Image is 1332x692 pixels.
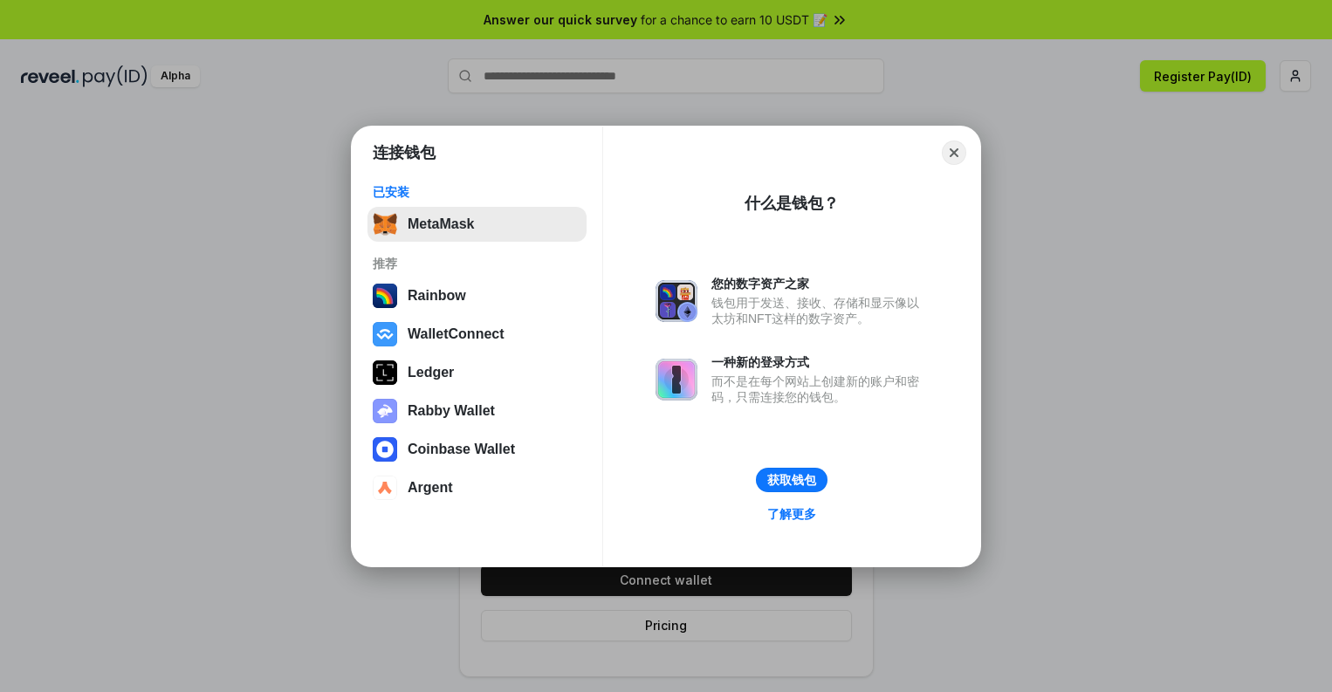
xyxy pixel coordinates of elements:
div: 钱包用于发送、接收、存储和显示像以太坊和NFT这样的数字资产。 [711,295,928,326]
div: 推荐 [373,256,581,271]
div: 什么是钱包？ [745,193,839,214]
div: Argent [408,480,453,496]
img: svg+xml,%3Csvg%20width%3D%2228%22%20height%3D%2228%22%20viewBox%3D%220%200%2028%2028%22%20fill%3D... [373,437,397,462]
button: WalletConnect [367,317,587,352]
img: svg+xml,%3Csvg%20fill%3D%22none%22%20height%3D%2233%22%20viewBox%3D%220%200%2035%2033%22%20width%... [373,212,397,236]
div: 获取钱包 [767,472,816,488]
img: svg+xml,%3Csvg%20xmlns%3D%22http%3A%2F%2Fwww.w3.org%2F2000%2Fsvg%22%20fill%3D%22none%22%20viewBox... [373,399,397,423]
button: MetaMask [367,207,587,242]
div: 一种新的登录方式 [711,354,928,370]
div: Rabby Wallet [408,403,495,419]
div: MetaMask [408,216,474,232]
img: svg+xml,%3Csvg%20xmlns%3D%22http%3A%2F%2Fwww.w3.org%2F2000%2Fsvg%22%20fill%3D%22none%22%20viewBox... [656,280,697,322]
button: 获取钱包 [756,468,827,492]
div: Rainbow [408,288,466,304]
img: svg+xml,%3Csvg%20xmlns%3D%22http%3A%2F%2Fwww.w3.org%2F2000%2Fsvg%22%20width%3D%2228%22%20height%3... [373,360,397,385]
img: svg+xml,%3Csvg%20width%3D%2228%22%20height%3D%2228%22%20viewBox%3D%220%200%2028%2028%22%20fill%3D... [373,476,397,500]
div: 了解更多 [767,506,816,522]
button: Rabby Wallet [367,394,587,428]
div: WalletConnect [408,326,505,342]
button: Coinbase Wallet [367,432,587,467]
div: Ledger [408,365,454,380]
button: Rainbow [367,278,587,313]
div: 已安装 [373,184,581,200]
a: 了解更多 [757,503,827,525]
button: Close [942,140,966,165]
div: 而不是在每个网站上创建新的账户和密码，只需连接您的钱包。 [711,373,928,405]
img: svg+xml,%3Csvg%20width%3D%2228%22%20height%3D%2228%22%20viewBox%3D%220%200%2028%2028%22%20fill%3D... [373,322,397,346]
div: Coinbase Wallet [408,442,515,457]
h1: 连接钱包 [373,142,436,163]
button: Ledger [367,355,587,390]
button: Argent [367,470,587,505]
img: svg+xml,%3Csvg%20xmlns%3D%22http%3A%2F%2Fwww.w3.org%2F2000%2Fsvg%22%20fill%3D%22none%22%20viewBox... [656,359,697,401]
img: svg+xml,%3Csvg%20width%3D%22120%22%20height%3D%22120%22%20viewBox%3D%220%200%20120%20120%22%20fil... [373,284,397,308]
div: 您的数字资产之家 [711,276,928,291]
